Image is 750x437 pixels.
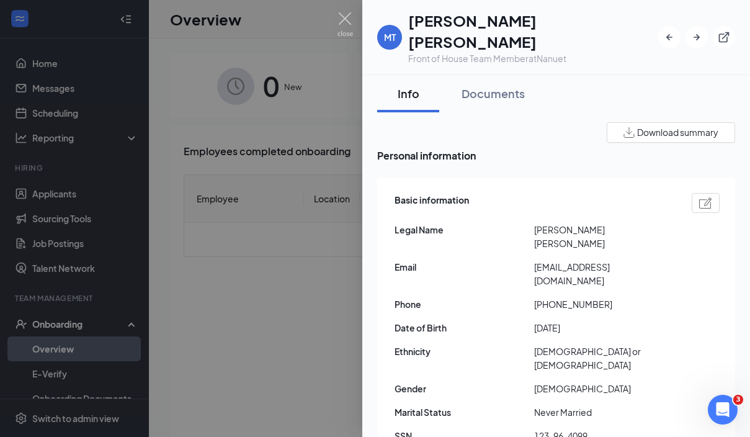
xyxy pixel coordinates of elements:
svg: ArrowLeftNew [663,31,676,43]
button: ExternalLink [713,26,735,48]
h1: [PERSON_NAME] [PERSON_NAME] [408,10,658,52]
svg: ExternalLink [718,31,730,43]
span: Date of Birth [395,321,534,335]
span: [DATE] [534,321,674,335]
iframe: Intercom live chat [708,395,738,425]
span: Basic information [395,193,469,213]
span: [DEMOGRAPHIC_DATA] or [DEMOGRAPHIC_DATA] [534,345,674,372]
button: ArrowRight [685,26,708,48]
div: Documents [462,86,525,101]
span: Never Married [534,405,674,419]
div: Info [390,86,427,101]
span: Gender [395,382,534,395]
div: MT [384,31,396,43]
span: Marital Status [395,405,534,419]
button: ArrowLeftNew [658,26,681,48]
span: Personal information [377,148,735,163]
span: 3 [733,395,743,405]
svg: ArrowRight [690,31,703,43]
button: Download summary [607,122,735,143]
span: [PERSON_NAME] [PERSON_NAME] [534,223,674,250]
span: Phone [395,297,534,311]
span: Email [395,260,534,274]
span: [PHONE_NUMBER] [534,297,674,311]
span: [EMAIL_ADDRESS][DOMAIN_NAME] [534,260,674,287]
div: Front of House Team Member at Nanuet [408,52,658,65]
span: Ethnicity [395,345,534,358]
span: Download summary [637,126,718,139]
span: [DEMOGRAPHIC_DATA] [534,382,674,395]
span: Legal Name [395,223,534,237]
